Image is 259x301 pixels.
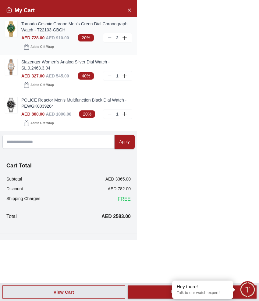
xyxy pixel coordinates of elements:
[5,59,17,75] img: ...
[101,213,131,220] p: AED 2583.00
[115,135,135,149] button: Apply
[5,21,17,37] img: ...
[46,73,69,78] span: AED 545.00
[21,43,56,51] button: Addto Gift Wrap
[119,138,130,145] div: Apply
[21,59,132,71] a: Slazenger Women's Analog Silver Dial Watch - SL.9.2463.3.04
[21,21,132,33] a: Tornado Cosmic Chrono Men's Green Dial Chronograph Watch - T22103-GBGH
[21,81,56,89] button: Addto Gift Wrap
[6,195,40,203] p: Shipping Charges
[239,281,256,298] div: Chat Widget
[171,288,213,296] div: Proceed to Checkout
[177,290,229,296] p: Talk to our watch expert!
[79,110,95,118] span: 20%
[21,73,44,78] span: AED 327.00
[54,289,74,295] div: View Cart
[6,6,35,15] h2: My Cart
[115,73,120,79] p: 1
[30,44,54,50] span: Add to Gift Wrap
[30,120,54,126] span: Add to Gift Wrap
[105,176,131,182] p: AED 3365.00
[21,35,44,40] span: AED 728.00
[30,82,54,88] span: Add to Gift Wrap
[6,186,23,192] p: Discount
[128,285,257,299] button: Proceed to Checkout
[46,112,71,116] span: AED 1000.00
[177,284,229,290] div: Hey there!
[78,34,94,41] span: 20%
[108,186,131,192] p: AED 782.00
[5,97,17,113] img: ...
[115,35,120,41] p: 2
[78,72,94,80] span: 40%
[21,112,44,116] span: AED 800.00
[6,213,17,220] p: Total
[118,195,131,203] span: FREE
[124,5,134,15] button: Close Account
[21,119,56,127] button: Addto Gift Wrap
[6,176,22,182] p: Subtotal
[6,161,131,170] h4: Cart Total
[21,97,132,109] a: POLICE Reactor Men's Multifunction Black Dial Watch - PEWGK0039204
[2,285,125,299] button: View Cart
[115,111,120,117] p: 1
[46,35,69,40] span: AED 910.00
